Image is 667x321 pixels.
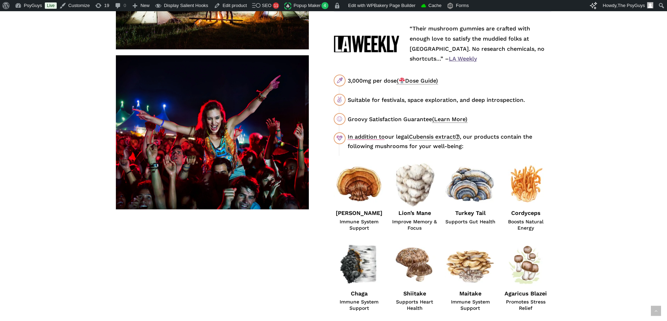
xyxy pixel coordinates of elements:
[403,290,426,297] strong: Shiitake
[459,290,481,297] strong: Maitake
[351,290,368,297] strong: Chaga
[445,218,496,225] span: Supports Gut Health
[273,2,279,9] div: 11
[399,78,405,83] img: 🍄
[348,132,551,151] div: our legal , our products contain the following mushrooms for your well-being:
[500,159,551,210] img: Cordyceps Mushroom Illustration
[348,133,385,140] u: In addition to
[321,2,329,9] span: 4
[432,116,467,123] span: (Learn More)
[511,210,541,216] strong: Cordyceps
[409,133,460,140] a: Cubensis extract
[334,218,385,231] span: Immune System Support
[348,76,551,85] div: 3,000mg per dose
[500,218,551,231] span: Boosts Natural Energy
[348,115,551,124] div: Groovy Satisfaction Guarantee
[334,239,385,291] img: Chaga Mushroom Illustration
[389,218,440,231] span: Improve Memory & Focus
[618,3,645,8] span: The PsyGuys
[455,210,486,216] strong: Turkey Tail
[445,159,496,210] img: Turkey Tail Mushroom Illustration
[500,299,551,311] span: Promotes Stress Relief
[647,2,653,8] img: Avatar photo
[410,24,551,64] p: “Their mushroom gummies are crafted with enough love to satisfy the muddied folks at [GEOGRAPHIC_...
[389,239,440,291] img: Shiitake Mushroom Illustration
[389,159,440,210] img: Lions Mane Mushroom Illustration
[445,239,496,291] img: Maitake Mushroom Illustration
[348,96,551,104] div: Suitable for festivals, space exploration, and deep introspection.
[651,306,661,316] a: Back to top
[45,2,57,9] a: Live
[334,35,399,52] img: La Weekly Logo
[449,55,477,62] a: LA Weekly
[397,77,438,84] span: ( Dose Guide)
[505,290,547,297] strong: Agaricus Blazei
[398,210,431,216] strong: Lion’s Mane
[389,299,440,311] span: Supports Heart Health
[445,299,496,311] span: Immune System Support
[336,210,382,216] strong: [PERSON_NAME]
[500,239,551,291] img: Agaricus Blazel Murrill Mushroom Illustration
[334,299,385,311] span: Immune System Support
[334,159,385,210] img: Red Reishi Mushroom Illustration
